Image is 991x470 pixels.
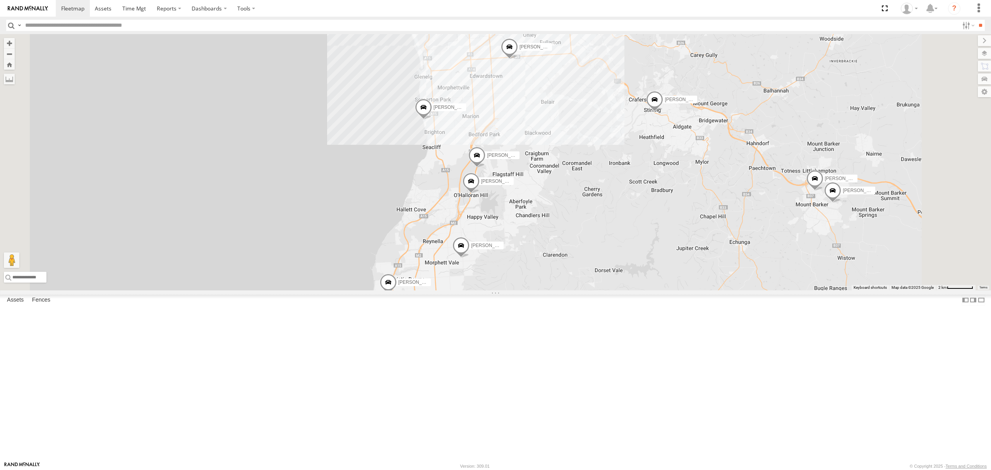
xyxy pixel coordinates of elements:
label: Search Filter Options [959,20,976,31]
label: Fences [28,295,54,305]
label: Dock Summary Table to the Right [969,295,977,306]
button: Drag Pegman onto the map to open Street View [4,252,19,268]
span: [PERSON_NAME] [471,243,509,248]
button: Map Scale: 2 km per 64 pixels [936,285,976,290]
span: 2 km [938,285,947,290]
span: [PERSON_NAME] [398,280,437,285]
span: [PERSON_NAME] [434,105,472,110]
span: [PERSON_NAME] [665,97,703,103]
span: [PERSON_NAME] [825,176,863,181]
label: Hide Summary Table [977,295,985,306]
span: Map data ©2025 Google [892,285,934,290]
span: [PERSON_NAME] [843,188,881,193]
label: Dock Summary Table to the Left [962,295,969,306]
label: Search Query [16,20,22,31]
img: rand-logo.svg [8,6,48,11]
label: Assets [3,295,27,305]
a: Terms (opens in new tab) [979,286,988,289]
a: Visit our Website [4,462,40,470]
span: [PERSON_NAME] [487,153,525,158]
label: Map Settings [978,86,991,97]
button: Zoom Home [4,59,15,70]
button: Zoom out [4,48,15,59]
button: Zoom in [4,38,15,48]
div: Version: 309.01 [460,464,490,468]
a: Terms and Conditions [946,464,987,468]
button: Keyboard shortcuts [854,285,887,290]
i: ? [948,2,960,15]
div: Peter Lu [898,3,921,14]
label: Measure [4,74,15,84]
span: [PERSON_NAME] [481,179,520,184]
div: © Copyright 2025 - [910,464,987,468]
span: [PERSON_NAME] [520,44,558,50]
